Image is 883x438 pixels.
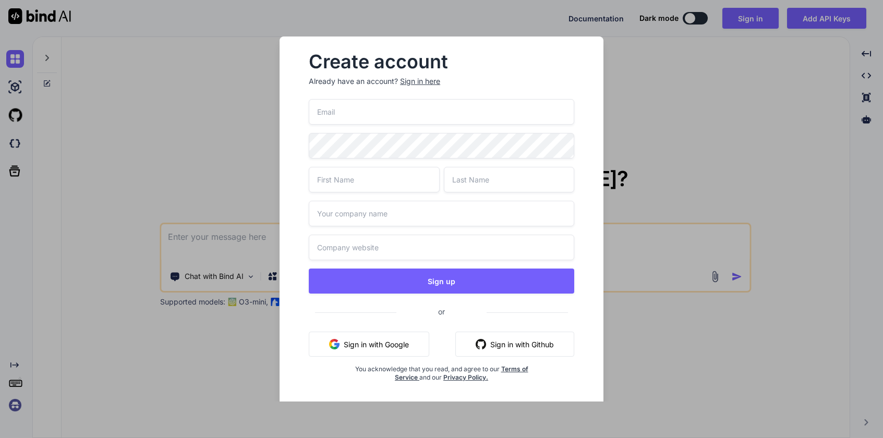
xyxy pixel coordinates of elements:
input: Email [309,99,574,125]
button: Sign up [309,269,574,294]
input: Last Name [444,167,574,192]
a: Privacy Policy. [443,373,488,381]
img: github [476,339,486,349]
h2: Create account [309,53,574,70]
span: or [396,299,487,324]
p: Already have an account? [309,76,574,87]
input: Company website [309,235,574,260]
button: Sign in with Github [455,332,574,357]
button: Sign in with Google [309,332,429,357]
input: First Name [309,167,439,192]
img: google [329,339,340,349]
input: Your company name [309,201,574,226]
a: Terms of Service [395,365,528,381]
div: Sign in here [400,76,440,87]
div: You acknowledge that you read, and agree to our and our [353,365,530,407]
